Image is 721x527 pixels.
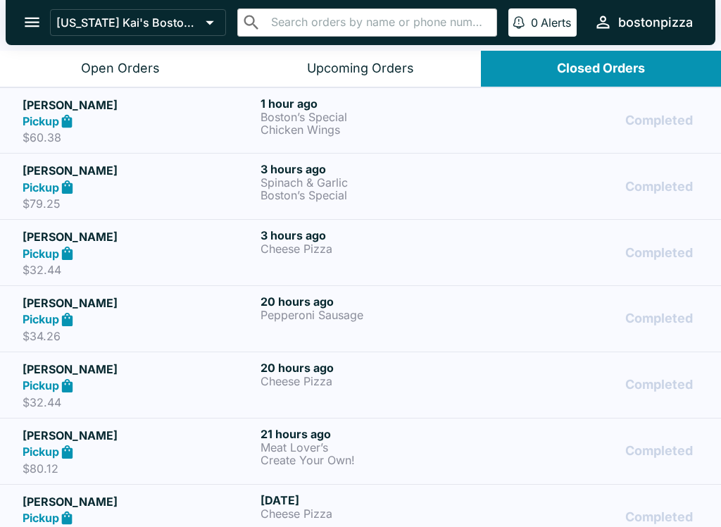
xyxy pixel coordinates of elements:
button: bostonpizza [588,7,698,37]
p: Boston’s Special [261,111,493,123]
input: Search orders by name or phone number [267,13,491,32]
p: Spinach & Garlic [261,176,493,189]
p: $80.12 [23,461,255,476]
p: Boston’s Special [261,189,493,201]
h6: 20 hours ago [261,361,493,375]
h6: 3 hours ago [261,162,493,176]
p: Cheese Pizza [261,242,493,255]
h5: [PERSON_NAME] [23,228,255,245]
button: open drawer [14,4,50,40]
h5: [PERSON_NAME] [23,97,255,113]
p: Cheese Pizza [261,375,493,387]
p: Create Your Own! [261,454,493,466]
h6: [DATE] [261,493,493,507]
h5: [PERSON_NAME] [23,294,255,311]
p: 0 [531,15,538,30]
strong: Pickup [23,247,59,261]
strong: Pickup [23,114,59,128]
div: Upcoming Orders [307,61,414,77]
p: $34.26 [23,329,255,343]
h6: 3 hours ago [261,228,493,242]
h6: 1 hour ago [261,97,493,111]
p: Chicken Wings [261,123,493,136]
p: $79.25 [23,197,255,211]
p: Alerts [541,15,571,30]
p: $32.44 [23,263,255,277]
h5: [PERSON_NAME] [23,361,255,378]
h6: 21 hours ago [261,427,493,441]
strong: Pickup [23,312,59,326]
p: [US_STATE] Kai's Boston Pizza [56,15,200,30]
h6: 20 hours ago [261,294,493,309]
button: [US_STATE] Kai's Boston Pizza [50,9,226,36]
strong: Pickup [23,378,59,392]
strong: Pickup [23,180,59,194]
h5: [PERSON_NAME] [23,162,255,179]
div: Open Orders [81,61,160,77]
strong: Pickup [23,445,59,459]
p: $60.38 [23,130,255,144]
p: Pepperoni Sausage [261,309,493,321]
div: bostonpizza [618,14,693,31]
h5: [PERSON_NAME] [23,493,255,510]
h5: [PERSON_NAME] [23,427,255,444]
p: Meat Lover’s [261,441,493,454]
p: $32.44 [23,395,255,409]
div: Closed Orders [557,61,645,77]
p: Cheese Pizza [261,507,493,520]
strong: Pickup [23,511,59,525]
